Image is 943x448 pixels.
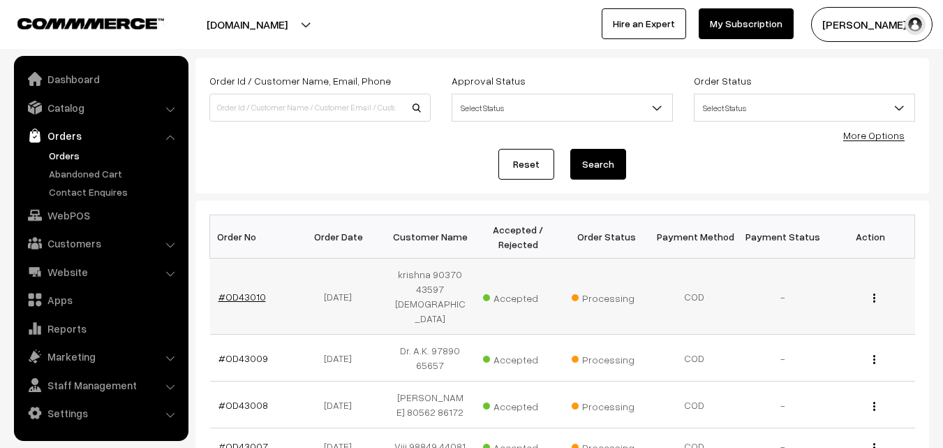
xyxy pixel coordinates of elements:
a: Customers [17,231,184,256]
th: Payment Method [651,215,738,259]
a: Marketing [17,344,184,369]
a: #OD43009 [218,352,268,364]
span: Accepted [483,349,553,367]
label: Approval Status [452,73,526,88]
a: Reset [498,149,554,180]
th: Accepted / Rejected [474,215,562,259]
td: [DATE] [298,335,386,382]
a: Orders [45,148,184,163]
th: Order Date [298,215,386,259]
td: - [738,335,826,382]
a: My Subscription [699,8,794,39]
span: Accepted [483,287,553,305]
a: Catalog [17,95,184,120]
span: Select Status [694,94,915,122]
a: WebPOS [17,203,184,228]
td: [DATE] [298,382,386,428]
input: Order Id / Customer Name / Customer Email / Customer Phone [209,94,431,122]
span: Processing [572,349,641,367]
th: Payment Status [738,215,826,259]
a: Dashboard [17,66,184,92]
a: Abandoned Cart [45,166,184,181]
a: Apps [17,287,184,312]
img: user [905,14,926,35]
span: Processing [572,396,641,414]
a: More Options [843,129,905,141]
a: Reports [17,316,184,341]
th: Order No [210,215,298,259]
span: Select Status [695,96,914,120]
img: Menu [873,294,875,303]
a: Staff Management [17,373,184,398]
td: Dr. A.K. 97890 65657 [386,335,474,382]
span: Select Status [452,94,673,122]
label: Order Id / Customer Name, Email, Phone [209,73,391,88]
a: Website [17,259,184,284]
img: COMMMERCE [17,18,164,29]
button: Search [570,149,626,180]
td: COD [651,259,738,335]
span: Processing [572,287,641,305]
button: [DOMAIN_NAME] [158,7,336,42]
button: [PERSON_NAME] s… [811,7,933,42]
a: COMMMERCE [17,14,140,31]
a: Settings [17,400,184,426]
a: Contact Enquires [45,185,184,199]
td: krishna 90370 43597 [DEMOGRAPHIC_DATA] [386,259,474,335]
td: - [738,382,826,428]
img: Menu [873,402,875,411]
span: Select Status [452,96,672,120]
img: Menu [873,355,875,364]
a: #OD43008 [218,399,268,411]
th: Order Status [563,215,651,259]
td: [DATE] [298,259,386,335]
span: Accepted [483,396,553,414]
th: Customer Name [386,215,474,259]
td: [PERSON_NAME] 80562 86172 [386,382,474,428]
a: Hire an Expert [602,8,686,39]
a: #OD43010 [218,291,266,303]
td: COD [651,335,738,382]
a: Orders [17,123,184,148]
td: - [738,259,826,335]
td: COD [651,382,738,428]
th: Action [826,215,914,259]
label: Order Status [694,73,752,88]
